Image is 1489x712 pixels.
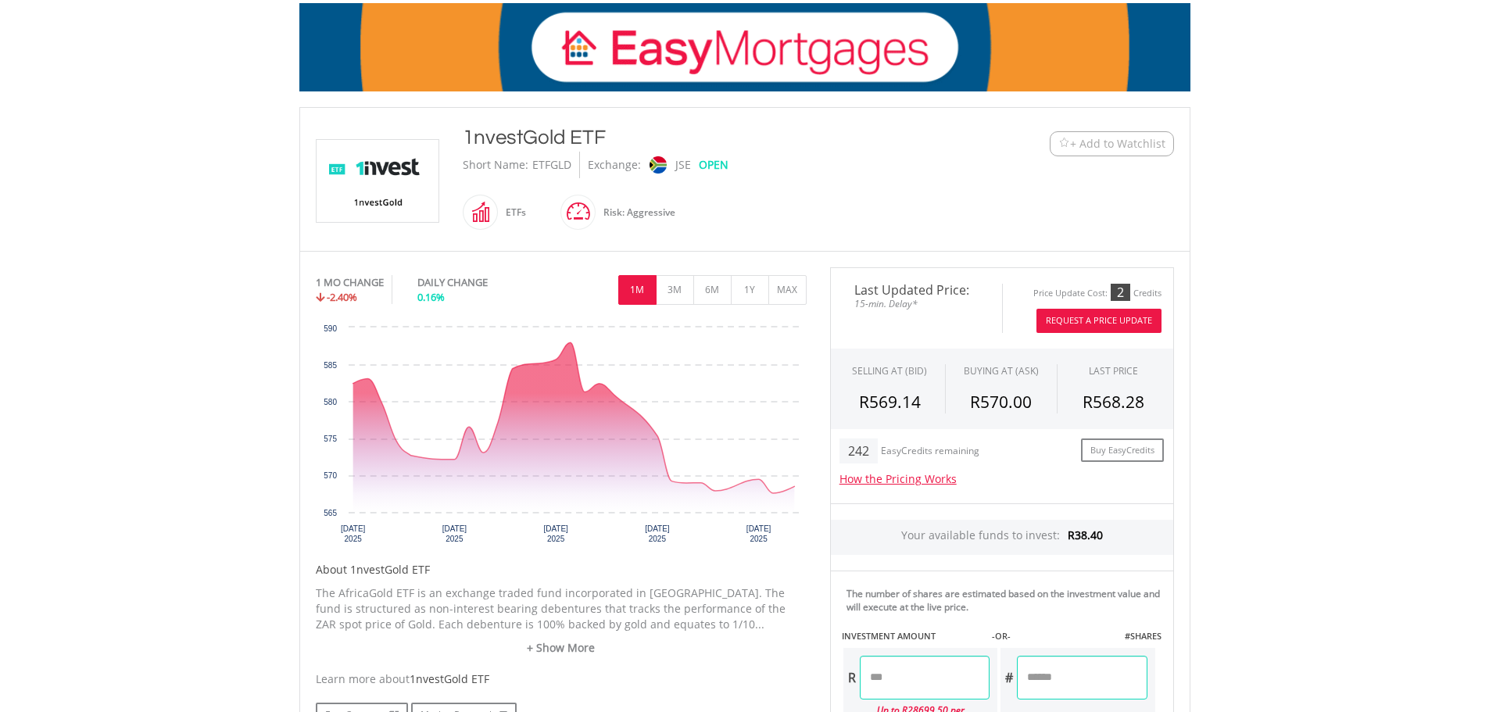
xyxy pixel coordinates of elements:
[316,320,807,554] svg: Interactive chart
[964,364,1039,377] span: BUYING AT (ASK)
[324,509,337,517] text: 565
[410,671,489,686] span: 1nvestGold ETF
[1050,131,1174,156] button: Watchlist + Add to Watchlist
[463,152,528,178] div: Short Name:
[699,152,728,178] div: OPEN
[324,435,337,443] text: 575
[588,152,641,178] div: Exchange:
[852,364,927,377] div: SELLING AT (BID)
[649,156,666,174] img: jse.png
[843,296,990,311] span: 15-min. Delay*
[316,562,807,578] h5: About 1nvestGold ETF
[1068,528,1103,542] span: R38.40
[324,398,337,406] text: 580
[645,524,670,543] text: [DATE] 2025
[319,140,436,222] img: EQU.ZA.ETFGLD.png
[1058,138,1070,149] img: Watchlist
[316,671,807,687] div: Learn more about
[693,275,732,305] button: 6M
[327,290,357,304] span: -2.40%
[498,194,526,231] div: ETFs
[316,585,807,632] p: The AfricaGold ETF is an exchange traded fund incorporated in [GEOGRAPHIC_DATA]. The fund is stru...
[656,275,694,305] button: 3M
[992,630,1011,642] label: -OR-
[675,152,691,178] div: JSE
[1111,284,1130,301] div: 2
[843,284,990,296] span: Last Updated Price:
[324,324,337,333] text: 590
[970,391,1032,413] span: R570.00
[316,640,807,656] a: + Show More
[1133,288,1161,299] div: Credits
[881,445,979,459] div: EasyCredits remaining
[316,275,384,290] div: 1 MO CHANGE
[746,524,771,543] text: [DATE] 2025
[1000,656,1017,699] div: #
[842,630,936,642] label: INVESTMENT AMOUNT
[532,152,571,178] div: ETFGLD
[463,123,954,152] div: 1nvestGold ETF
[543,524,568,543] text: [DATE] 2025
[1083,391,1144,413] span: R568.28
[1081,438,1164,463] a: Buy EasyCredits
[831,520,1173,555] div: Your available funds to invest:
[1070,136,1165,152] span: + Add to Watchlist
[417,275,540,290] div: DAILY CHANGE
[324,471,337,480] text: 570
[1125,630,1161,642] label: #SHARES
[299,3,1190,91] img: EasyMortage Promotion Banner
[618,275,657,305] button: 1M
[839,438,878,463] div: 242
[859,391,921,413] span: R569.14
[324,361,337,370] text: 585
[847,587,1167,614] div: The number of shares are estimated based on the investment value and will execute at the live price.
[417,290,445,304] span: 0.16%
[442,524,467,543] text: [DATE] 2025
[731,275,769,305] button: 1Y
[340,524,365,543] text: [DATE] 2025
[1036,309,1161,333] button: Request A Price Update
[843,656,860,699] div: R
[1033,288,1108,299] div: Price Update Cost:
[839,471,957,486] a: How the Pricing Works
[1089,364,1138,377] div: LAST PRICE
[596,194,675,231] div: Risk: Aggressive
[316,320,807,554] div: Chart. Highcharts interactive chart.
[768,275,807,305] button: MAX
